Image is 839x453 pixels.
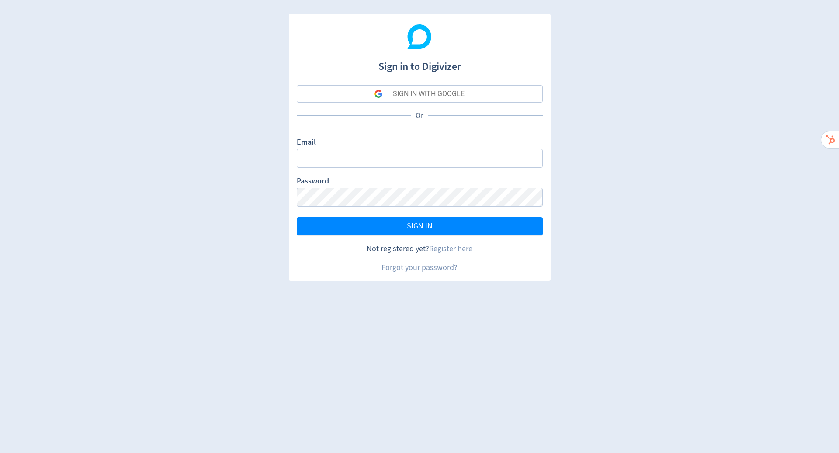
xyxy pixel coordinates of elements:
a: Register here [429,244,472,254]
div: SIGN IN WITH GOOGLE [393,85,465,103]
button: SIGN IN WITH GOOGLE [297,85,543,103]
img: Digivizer Logo [407,24,432,49]
a: Forgot your password? [381,263,458,273]
h1: Sign in to Digivizer [297,52,543,74]
label: Password [297,176,329,188]
p: Or [411,110,428,121]
div: Not registered yet? [297,243,543,254]
label: Email [297,137,316,149]
span: SIGN IN [407,222,433,230]
button: SIGN IN [297,217,543,235]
